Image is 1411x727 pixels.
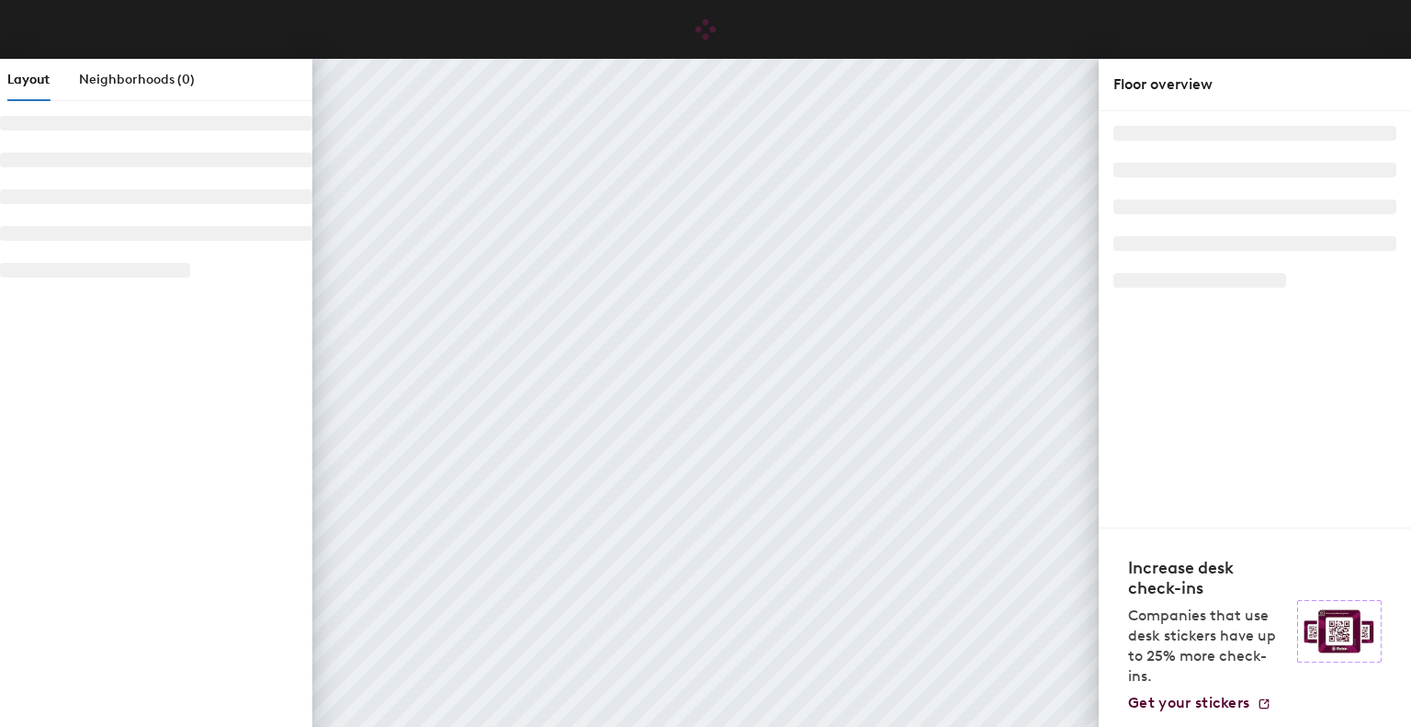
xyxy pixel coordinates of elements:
[1128,606,1286,687] p: Companies that use desk stickers have up to 25% more check-ins.
[79,72,195,87] span: Neighborhoods (0)
[1297,600,1382,663] img: Sticker logo
[1113,74,1396,96] div: Floor overview
[1128,694,1249,711] span: Get your stickers
[7,72,50,87] span: Layout
[1128,694,1271,712] a: Get your stickers
[1128,558,1286,598] h4: Increase desk check-ins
